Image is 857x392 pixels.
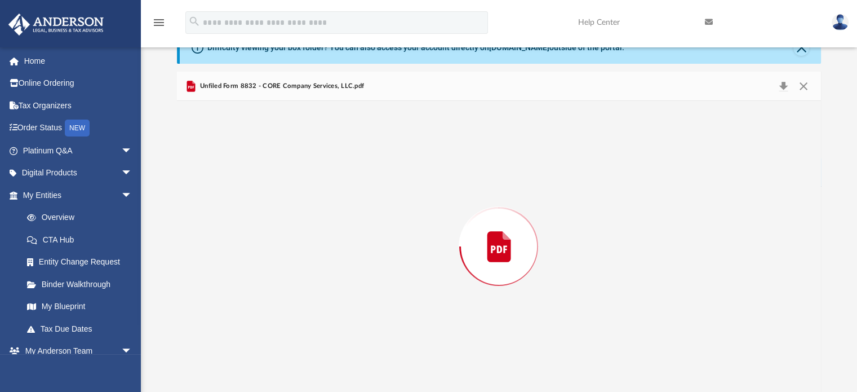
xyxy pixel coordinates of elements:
a: Home [8,50,149,72]
a: My Entitiesarrow_drop_down [8,184,149,206]
a: [DOMAIN_NAME] [489,43,549,52]
a: CTA Hub [16,228,149,251]
a: Tax Organizers [8,94,149,117]
img: User Pic [832,14,849,30]
button: Close [793,40,809,56]
div: Difficulty viewing your box folder? You can also access your account directly on outside of the p... [207,42,624,54]
a: My Blueprint [16,296,144,318]
a: Overview [16,206,149,229]
i: menu [152,16,166,29]
a: Tax Due Dates [16,318,149,340]
span: arrow_drop_down [121,139,144,162]
a: Online Ordering [8,72,149,95]
img: Anderson Advisors Platinum Portal [5,14,107,36]
span: arrow_drop_down [121,340,144,363]
a: Entity Change Request [16,251,149,274]
a: Platinum Q&Aarrow_drop_down [8,139,149,162]
i: search [188,15,201,28]
a: Digital Productsarrow_drop_down [8,162,149,184]
div: NEW [65,120,90,136]
a: Binder Walkthrough [16,273,149,296]
span: arrow_drop_down [121,184,144,207]
a: My Anderson Teamarrow_drop_down [8,340,144,363]
a: menu [152,21,166,29]
button: Download [774,78,794,94]
button: Close [793,78,814,94]
a: Order StatusNEW [8,117,149,140]
span: Unfiled Form 8832 - CORE Company Services, LLC.pdf [198,81,365,91]
span: arrow_drop_down [121,162,144,185]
